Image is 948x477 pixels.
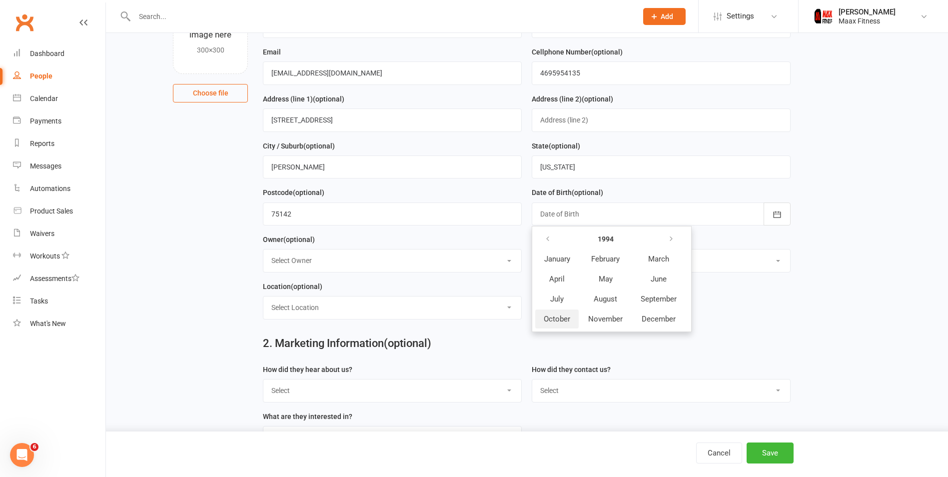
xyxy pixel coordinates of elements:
a: Waivers [13,222,105,245]
span: July [550,294,564,303]
spang: (optional) [313,95,344,103]
button: Cancel [696,442,742,463]
div: Payments [30,117,61,125]
label: Email [263,46,281,57]
button: December [632,309,685,328]
div: Tasks [30,297,48,305]
button: April [535,269,579,288]
a: Payments [13,110,105,132]
a: Assessments [13,267,105,290]
a: Automations [13,177,105,200]
div: Automations [30,184,70,192]
input: Search... [131,9,630,23]
a: What's New [13,312,105,335]
button: September [632,289,685,308]
h2: 2. Marketing Information [263,337,791,349]
label: Date of Birth [532,187,603,198]
a: Calendar [13,87,105,110]
label: Cellphone Number [532,46,623,57]
span: August [594,294,617,303]
input: State [532,155,791,178]
span: 6 [30,443,38,451]
a: Tasks [13,290,105,312]
label: Address (line 2) [532,93,613,104]
div: Reports [30,139,54,147]
button: January [535,249,579,268]
span: November [588,314,623,323]
label: How did they hear about us? [263,364,352,375]
div: Assessments [30,274,79,282]
span: June [651,274,667,283]
spang: (optional) [283,235,315,243]
label: Address (line 1) [263,93,344,104]
button: June [632,269,685,288]
a: Reports [13,132,105,155]
spang: (optional) [293,188,324,196]
button: Add [643,8,686,25]
span: September [641,294,677,303]
span: Add [661,12,673,20]
div: Waivers [30,229,54,237]
label: Owner [263,234,315,245]
span: December [642,314,676,323]
input: Email [263,61,522,84]
span: (optional) [384,337,431,349]
div: What's New [30,319,66,327]
input: Postcode [263,202,522,225]
span: January [544,254,570,263]
input: Cellphone Number [532,61,791,84]
spang: (optional) [291,282,322,290]
button: July [535,289,579,308]
a: Dashboard [13,42,105,65]
a: People [13,65,105,87]
button: March [632,249,685,268]
input: Address (line 2) [532,108,791,131]
img: thumb_image1759205071.png [814,6,834,26]
button: August [580,289,631,308]
iframe: Intercom live chat [10,443,34,467]
div: Dashboard [30,49,64,57]
span: May [599,274,613,283]
span: Settings [727,5,754,27]
button: May [580,269,631,288]
button: February [580,249,631,268]
label: City / Suburb [263,140,335,151]
a: Messages [13,155,105,177]
span: February [591,254,620,263]
div: Maax Fitness [839,16,896,25]
spang: (optional) [549,142,580,150]
button: Save [747,442,794,463]
strong: 1994 [598,235,614,243]
a: Product Sales [13,200,105,222]
div: Product Sales [30,207,73,215]
div: Messages [30,162,61,170]
span: March [648,254,669,263]
input: Address (line 1) [263,108,522,131]
a: Clubworx [12,10,37,35]
button: Choose file [173,84,248,102]
label: What are they interested in? [263,411,352,422]
input: City / Suburb [263,155,522,178]
label: Postcode [263,187,324,198]
label: State [532,140,580,151]
div: Calendar [30,94,58,102]
span: October [544,314,570,323]
div: People [30,72,52,80]
div: Workouts [30,252,60,260]
button: October [535,309,579,328]
label: Location [263,281,322,292]
a: Workouts [13,245,105,267]
spang: (optional) [572,188,603,196]
label: How did they contact us? [532,364,611,375]
spang: (optional) [303,142,335,150]
spang: (optional) [582,95,613,103]
button: November [580,309,631,328]
div: [PERSON_NAME] [839,7,896,16]
spang: (optional) [591,48,623,56]
span: April [549,274,565,283]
